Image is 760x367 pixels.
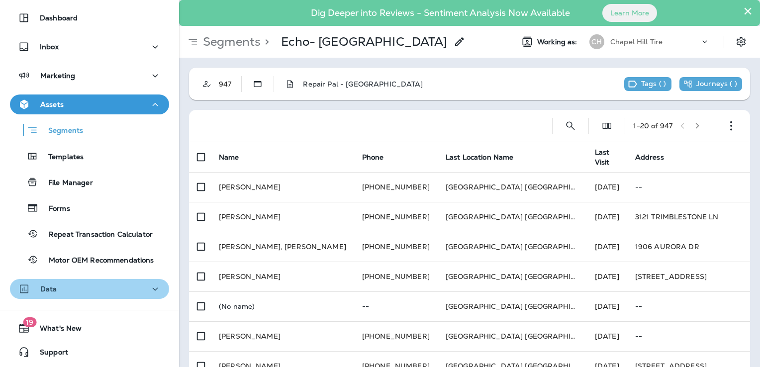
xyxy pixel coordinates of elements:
[197,74,217,94] button: Customer Only
[354,262,438,291] td: [PHONE_NUMBER]
[282,11,599,14] p: Dig Deeper into Reviews - Sentiment Analysis Now Available
[354,202,438,232] td: [PHONE_NUMBER]
[211,232,354,262] td: [PERSON_NAME], [PERSON_NAME]
[303,80,423,88] p: Repair Pal - [GEOGRAPHIC_DATA]
[587,202,627,232] td: [DATE]
[354,321,438,351] td: [PHONE_NUMBER]
[211,202,354,232] td: [PERSON_NAME]
[38,126,83,136] p: Segments
[597,116,617,136] button: Edit Fields
[39,204,70,214] p: Forms
[10,342,169,362] button: Support
[438,321,587,351] td: [GEOGRAPHIC_DATA] [GEOGRAPHIC_DATA]
[280,74,300,94] button: Description
[633,122,672,130] div: 1 - 20 of 947
[10,279,169,299] button: Data
[438,291,587,321] td: [GEOGRAPHIC_DATA] [GEOGRAPHIC_DATA]
[438,232,587,262] td: [GEOGRAPHIC_DATA] [GEOGRAPHIC_DATA]
[354,172,438,202] td: [PHONE_NUMBER]
[39,256,154,266] p: Motor OEM Recommendations
[561,116,580,136] button: Search Segments
[587,172,627,202] td: [DATE]
[10,249,169,270] button: Motor OEM Recommendations
[732,33,750,51] button: Settings
[10,318,169,338] button: 19What's New
[30,348,68,360] span: Support
[10,119,169,141] button: Segments
[743,3,753,19] button: Close
[10,66,169,86] button: Marketing
[438,262,587,291] td: [GEOGRAPHIC_DATA] [GEOGRAPHIC_DATA]
[610,38,663,46] p: Chapel Hill Tire
[10,172,169,192] button: File Manager
[38,153,84,162] p: Templates
[446,153,514,162] span: Last Location Name
[10,94,169,114] button: Assets
[261,34,269,49] p: >
[438,172,587,202] td: [GEOGRAPHIC_DATA] [GEOGRAPHIC_DATA]
[219,153,239,162] span: Name
[587,321,627,351] td: [DATE]
[30,324,82,336] span: What's New
[38,179,93,188] p: File Manager
[641,80,666,89] p: Tags ( )
[624,77,671,91] div: This segment has no tags
[10,8,169,28] button: Dashboard
[199,34,261,49] p: Segments
[587,262,627,291] td: [DATE]
[217,80,241,88] div: 947
[537,38,579,46] span: Working as:
[211,262,354,291] td: [PERSON_NAME]
[10,197,169,218] button: Forms
[10,223,169,244] button: Repeat Transaction Calculator
[10,37,169,57] button: Inbox
[635,153,664,162] span: Address
[219,302,346,310] p: (No name)
[438,202,587,232] td: [GEOGRAPHIC_DATA] [GEOGRAPHIC_DATA]
[40,43,59,51] p: Inbox
[211,321,354,351] td: [PERSON_NAME]
[354,232,438,262] td: [PHONE_NUMBER]
[587,232,627,262] td: [DATE]
[40,100,64,108] p: Assets
[696,80,737,89] p: Journeys ( )
[281,34,447,49] div: Echo- Atlantic Ave
[10,146,169,167] button: Templates
[679,77,742,91] div: This segment is not used in any journeys
[589,34,604,49] div: CH
[587,291,627,321] td: [DATE]
[23,317,36,327] span: 19
[40,285,57,293] p: Data
[362,153,384,162] span: Phone
[595,148,610,167] span: Last Visit
[40,14,78,22] p: Dashboard
[211,172,354,202] td: [PERSON_NAME]
[248,74,268,94] button: Static
[602,4,657,22] button: Learn More
[362,302,430,310] p: --
[281,34,447,49] p: Echo- [GEOGRAPHIC_DATA]
[39,230,153,240] p: Repeat Transaction Calculator
[40,72,75,80] p: Marketing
